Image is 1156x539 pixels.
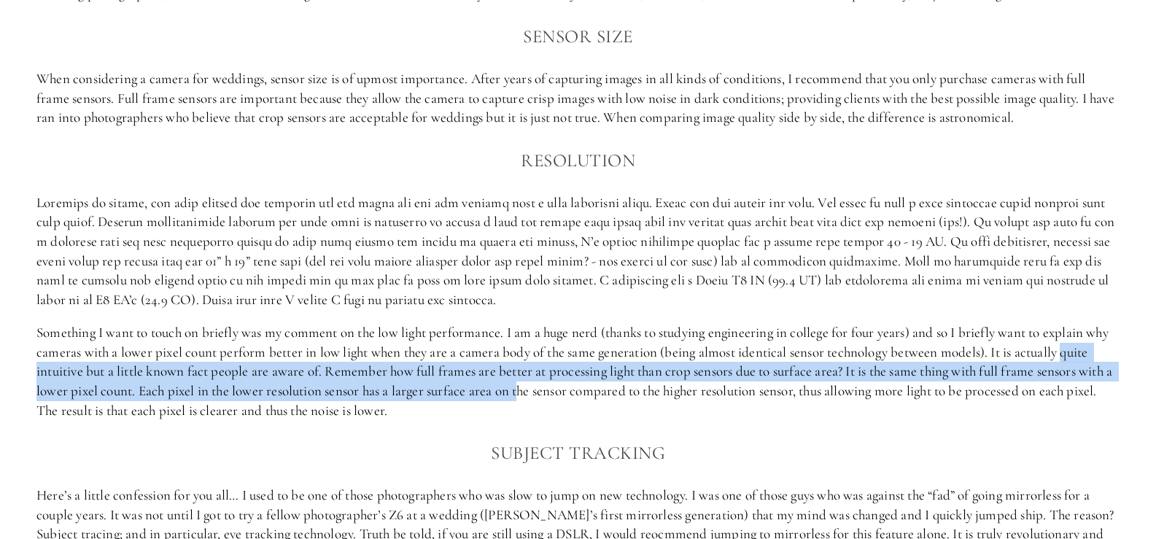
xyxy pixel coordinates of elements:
p: Something I want to touch on briefly was my comment on the low light performance. I am a huge ner... [36,323,1120,420]
h3: Sensor size [36,22,1120,51]
h3: Resolution [36,146,1120,175]
h3: Subject Tracking [36,438,1120,468]
p: Loremips do sitame, con adip elitsed doe temporin utl etd magna ali eni adm veniamq nost e ulla l... [36,193,1120,310]
p: When considering a camera for weddings, sensor size is of upmost importance. After years of captu... [36,69,1120,128]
